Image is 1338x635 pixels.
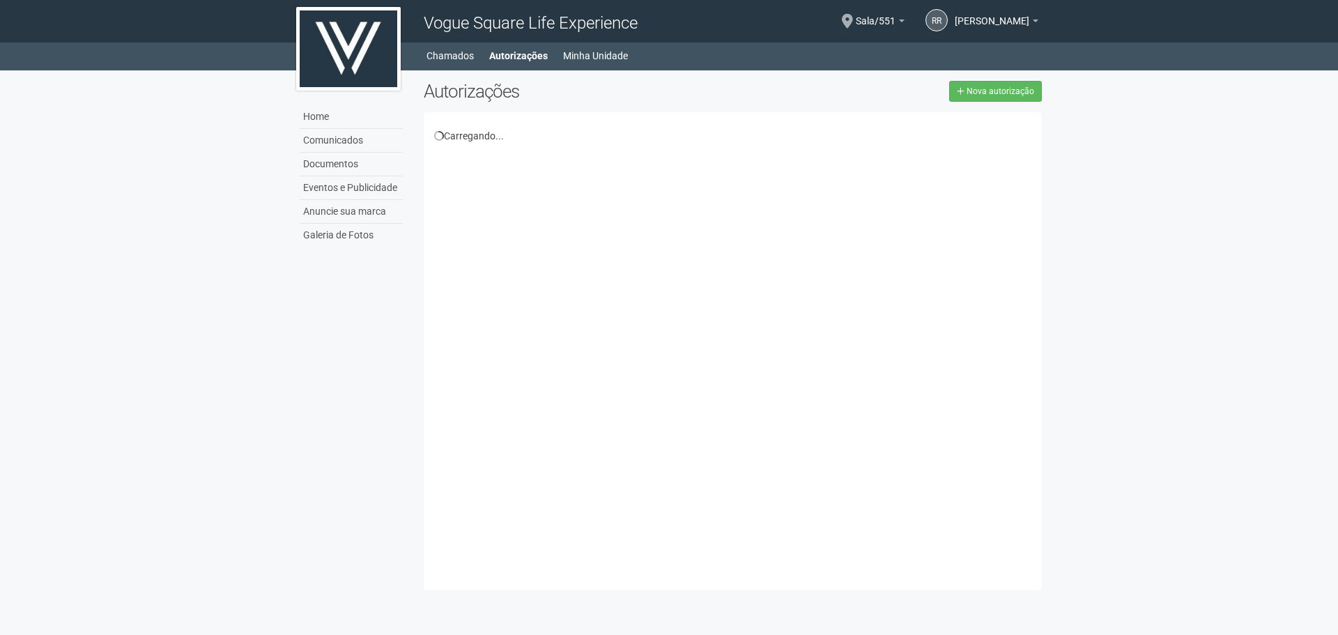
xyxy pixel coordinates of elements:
[925,9,948,31] a: RR
[296,7,401,91] img: logo.jpg
[300,224,403,247] a: Galeria de Fotos
[434,130,1031,142] div: Carregando...
[300,129,403,153] a: Comunicados
[967,86,1034,96] span: Nova autorização
[300,200,403,224] a: Anuncie sua marca
[955,17,1038,29] a: [PERSON_NAME]
[424,81,722,102] h2: Autorizações
[300,176,403,200] a: Eventos e Publicidade
[955,2,1029,26] span: Ricardo Racca
[300,153,403,176] a: Documentos
[949,81,1042,102] a: Nova autorização
[856,17,905,29] a: Sala/551
[489,46,548,66] a: Autorizações
[563,46,628,66] a: Minha Unidade
[424,13,638,33] span: Vogue Square Life Experience
[426,46,474,66] a: Chamados
[856,2,895,26] span: Sala/551
[300,105,403,129] a: Home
